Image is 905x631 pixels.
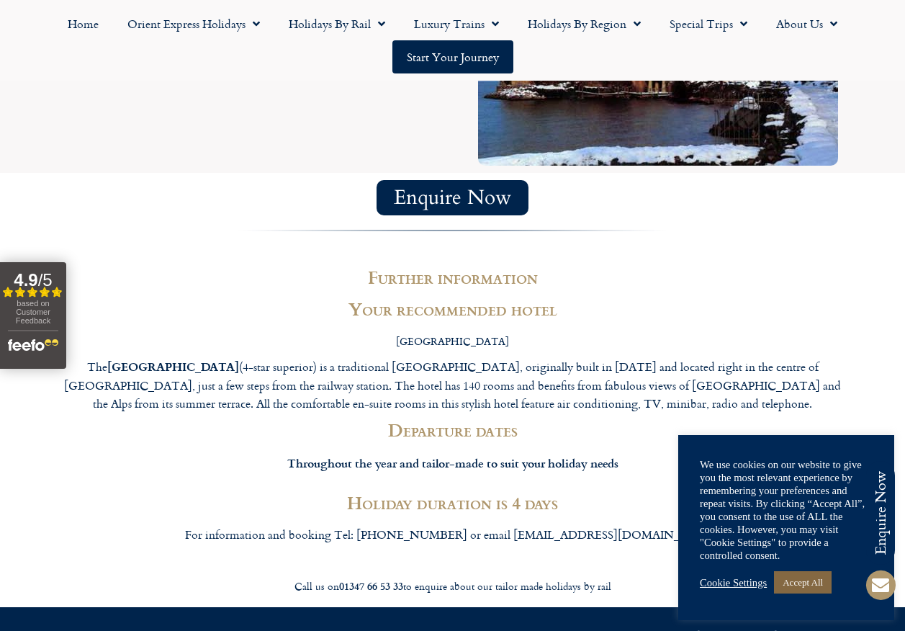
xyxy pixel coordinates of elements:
[57,526,849,545] p: For information and booking Tel: [PHONE_NUMBER] or email [EMAIL_ADDRESS][DOMAIN_NAME]
[107,358,239,375] strong: [GEOGRAPHIC_DATA]
[700,458,873,562] div: We use cookies on our website to give you the most relevant experience by remembering your prefer...
[394,189,511,207] span: Enquire Now
[700,576,767,589] a: Cookie Settings
[274,7,400,40] a: Holidays by Rail
[513,7,655,40] a: Holidays by Region
[400,7,513,40] a: Luxury Trains
[57,420,849,439] h2: Departure dates
[287,455,618,471] strong: Throughout the year and tailor-made to suit your holiday needs
[392,40,513,73] a: Start your Journey
[53,7,113,40] a: Home
[377,180,528,215] a: Enquire Now
[57,269,849,286] h2: Further information
[762,7,852,40] a: About Us
[7,7,898,73] nav: Menu
[50,580,856,594] div: Call us on to enquire about our tailor made holidays by rail
[57,300,849,318] h2: Your recommended hotel
[655,7,762,40] a: Special Trips
[57,494,849,511] h2: Holiday duration is 4 days
[57,357,849,413] p: The (4-star superior) is a traditional [GEOGRAPHIC_DATA], originally built in [DATE] and located ...
[774,571,832,594] a: Accept All
[396,334,509,349] span: [GEOGRAPHIC_DATA]
[113,7,274,40] a: Orient Express Holidays
[339,578,403,594] strong: 01347 66 53 33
